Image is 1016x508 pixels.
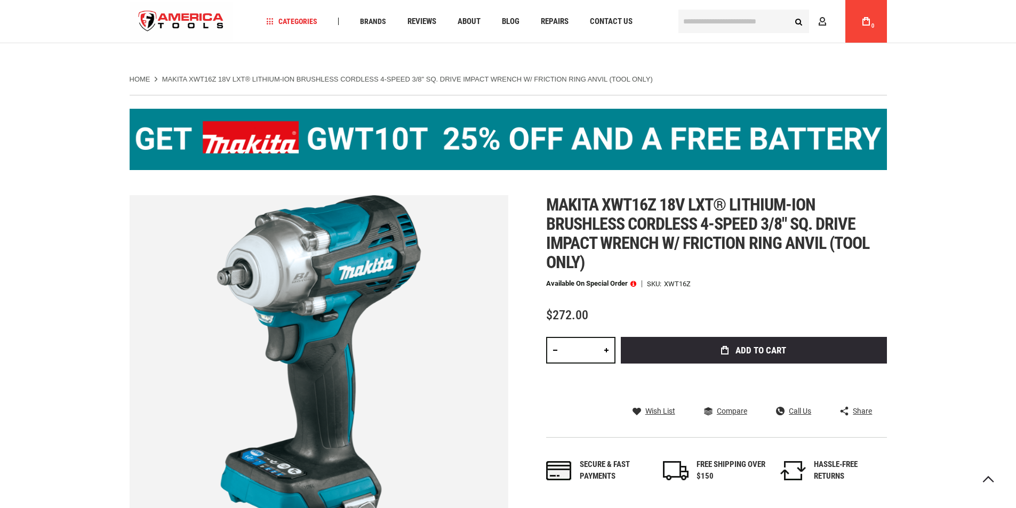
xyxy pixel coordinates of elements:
p: Available on Special Order [546,280,636,287]
img: BOGO: Buy the Makita® XGT IMpact Wrench (GWT10T), get the BL4040 4ah Battery FREE! [130,109,887,170]
img: America Tools [130,2,233,42]
a: Contact Us [585,14,637,29]
span: Call Us [789,407,811,415]
img: returns [780,461,806,480]
a: Brands [355,14,391,29]
span: Compare [717,407,747,415]
span: Contact Us [590,18,633,26]
span: 0 [871,23,875,29]
button: Add to Cart [621,337,887,364]
div: Secure & fast payments [580,459,649,482]
span: Categories [266,18,317,25]
strong: MAKITA XWT16Z 18V LXT® LITHIUM-ION BRUSHLESS CORDLESS 4-SPEED 3/8" SQ. DRIVE IMPACT WRENCH W/ FRI... [162,75,653,83]
a: Wish List [633,406,675,416]
span: Repairs [541,18,569,26]
span: Add to Cart [735,346,786,355]
img: shipping [663,461,689,480]
span: Wish List [645,407,675,415]
span: About [458,18,481,26]
div: FREE SHIPPING OVER $150 [697,459,766,482]
a: Categories [261,14,322,29]
span: Blog [502,18,519,26]
span: Reviews [407,18,436,26]
a: Repairs [536,14,573,29]
iframe: Secure express checkout frame [619,367,889,371]
button: Search [789,11,809,31]
a: Call Us [776,406,811,416]
a: Compare [704,406,747,416]
a: Home [130,75,150,84]
a: About [453,14,485,29]
img: payments [546,461,572,480]
div: HASSLE-FREE RETURNS [814,459,883,482]
span: Brands [360,18,386,25]
a: store logo [130,2,233,42]
a: Blog [497,14,524,29]
div: XWT16Z [664,280,691,287]
span: $272.00 [546,308,588,322]
strong: SKU [647,280,664,287]
span: Share [853,407,872,415]
span: Makita xwt16z 18v lxt® lithium-ion brushless cordless 4-speed 3/8" sq. drive impact wrench w/ fri... [546,195,870,272]
a: Reviews [403,14,441,29]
